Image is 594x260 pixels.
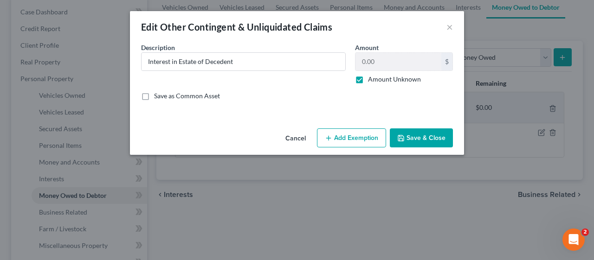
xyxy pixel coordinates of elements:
[355,43,379,52] label: Amount
[154,91,220,101] label: Save as Common Asset
[141,20,332,33] div: Edit Other Contingent & Unliquidated Claims
[390,128,453,148] button: Save & Close
[355,53,441,70] input: 0.00
[581,228,589,236] span: 2
[368,75,421,84] label: Amount Unknown
[562,228,585,251] iframe: Intercom live chat
[441,53,452,70] div: $
[142,53,345,70] input: Describe...
[446,21,453,32] button: ×
[317,128,386,148] button: Add Exemption
[278,129,313,148] button: Cancel
[141,44,175,51] span: Description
